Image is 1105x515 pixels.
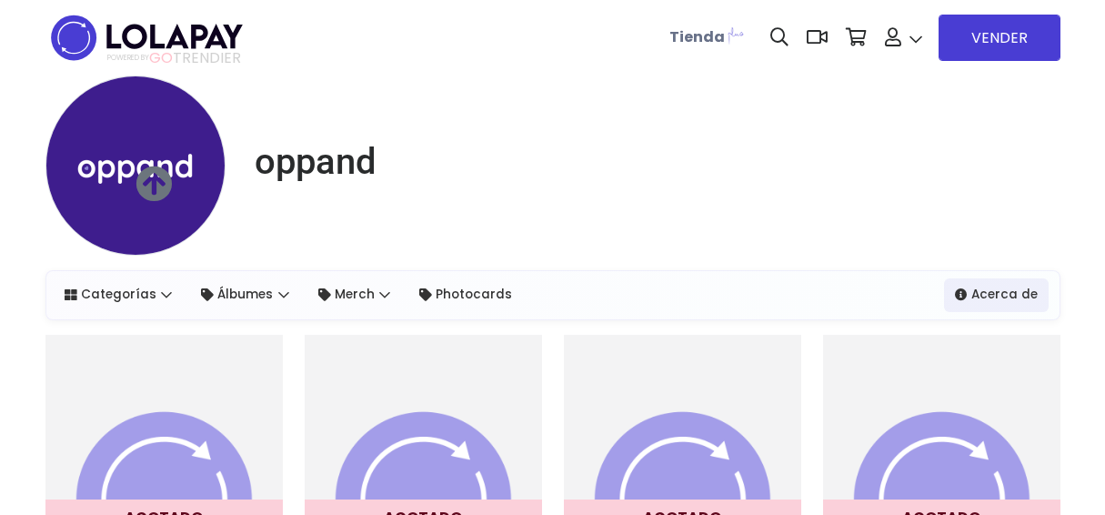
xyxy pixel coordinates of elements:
[669,26,725,47] b: Tienda
[190,278,300,311] a: Álbumes
[45,9,248,66] img: logo
[240,140,377,184] a: oppand
[939,15,1060,61] a: VENDER
[255,140,377,184] h1: oppand
[45,76,226,256] img: small.png
[149,47,173,68] span: GO
[725,24,747,45] img: Lolapay Plus
[54,278,184,311] a: Categorías
[107,53,149,63] span: POWERED BY
[307,278,402,311] a: Merch
[408,278,523,311] a: Photocards
[107,50,241,66] span: TRENDIER
[944,278,1049,311] a: Acerca de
